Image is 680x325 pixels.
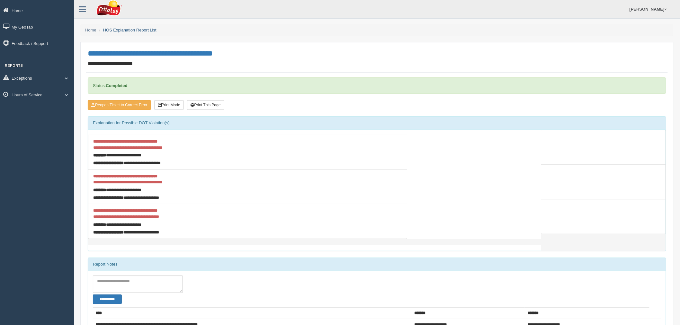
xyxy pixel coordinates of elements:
a: HOS Explanation Report List [103,28,157,32]
button: Print This Page [187,100,224,110]
a: Home [85,28,96,32]
button: Reopen Ticket [88,100,151,110]
div: Report Notes [88,258,666,271]
div: Status: [88,77,666,94]
strong: Completed [106,83,127,88]
div: Explanation for Possible DOT Violation(s) [88,117,666,129]
button: Change Filter Options [93,294,122,304]
button: Print Mode [154,100,184,110]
